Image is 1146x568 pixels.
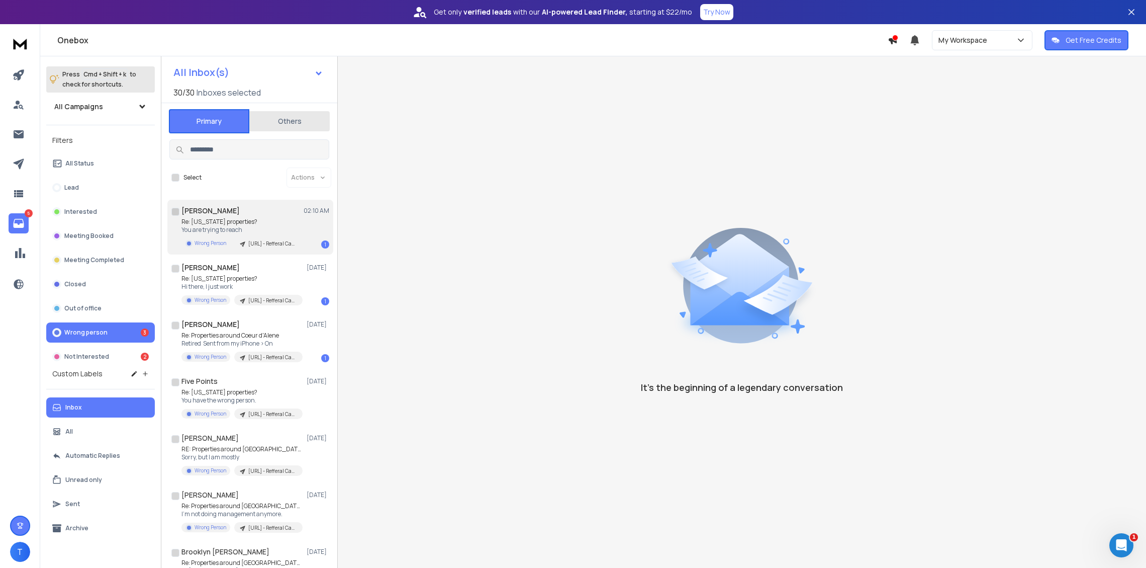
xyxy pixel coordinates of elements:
[46,470,155,490] button: Unread only
[181,376,218,386] h1: Five Points
[248,411,297,418] p: [URL] - Refferal Campaign [US_STATE] - Real Estate Brokers
[195,467,226,474] p: Wrong Person
[197,87,261,99] h3: Inboxes selected
[46,178,155,198] button: Lead
[141,353,149,361] div: 2
[181,559,302,567] p: Re: Properties around [GEOGRAPHIC_DATA] ?
[46,494,155,514] button: Sent
[434,7,692,17] p: Get only with our starting at $22/mo
[25,209,33,217] p: 5
[700,4,733,20] button: Try Now
[181,396,302,404] p: You have the wrong person.
[307,320,329,329] p: [DATE]
[54,102,103,112] h1: All Campaigns
[248,354,297,361] p: [URL] - Refferal Campaign [US_STATE] - Real Estate Brokers
[463,7,511,17] strong: verified leads
[181,453,302,461] p: Sorry, but I am mostly
[181,218,302,226] p: Re: [US_STATE] properties?
[307,548,329,556] p: [DATE]
[195,353,226,361] p: Wrong Person
[46,133,155,147] h3: Filters
[249,110,330,132] button: Others
[46,202,155,222] button: Interested
[46,226,155,246] button: Meeting Booked
[181,206,240,216] h1: [PERSON_NAME]
[10,34,30,53] img: logo
[57,34,888,46] h1: Onebox
[64,184,79,192] p: Lead
[181,388,302,396] p: Re: [US_STATE] properties?
[248,297,297,304] p: [URL] - Refferal Campaign [US_STATE] - Real Estate Brokers
[195,524,226,531] p: Wrong Person
[64,256,124,264] p: Meeting Completed
[1066,35,1121,45] p: Get Free Credits
[46,347,155,367] button: Not Interested2
[181,445,302,453] p: RE: Properties around [GEOGRAPHIC_DATA] ?
[62,69,136,90] p: Press to check for shortcuts.
[181,283,302,291] p: Hi there, I just work
[65,476,102,484] p: Unread only
[64,232,114,240] p: Meeting Booked
[46,422,155,442] button: All
[542,7,627,17] strong: AI-powered Lead Finder,
[46,298,155,318] button: Out of office
[195,410,226,418] p: Wrong Person
[65,500,80,508] p: Sent
[307,264,329,272] p: [DATE]
[1109,533,1133,557] iframe: Intercom live chat
[173,87,195,99] span: 30 / 30
[46,274,155,294] button: Closed
[248,524,297,532] p: [URL] - Refferal Campaign [US_STATE] - Real Estate Brokers
[65,524,88,532] p: Archive
[64,304,102,312] p: Out of office
[46,446,155,466] button: Automatic Replies
[46,397,155,418] button: Inbox
[46,250,155,270] button: Meeting Completed
[169,109,249,133] button: Primary
[195,239,226,247] p: Wrong Person
[10,542,30,562] button: T
[307,491,329,499] p: [DATE]
[64,280,86,288] p: Closed
[703,7,730,17] p: Try Now
[46,153,155,174] button: All Status
[65,452,120,460] p: Automatic Replies
[248,240,297,248] p: [URL] - Refferal Campaign [US_STATE] - Real Estate Brokers
[181,332,302,340] p: Re: Properties around Coeur d'Alene
[181,433,239,443] h1: [PERSON_NAME]
[64,329,108,337] p: Wrong person
[141,329,149,337] div: 3
[181,263,240,273] h1: [PERSON_NAME]
[321,354,329,362] div: 1
[181,490,239,500] h1: [PERSON_NAME]
[321,240,329,249] div: 1
[46,322,155,343] button: Wrong person3
[9,213,29,233] a: 5
[248,467,297,475] p: [URL] - Refferal Campaign [US_STATE] - Real Estate Brokers
[181,510,302,518] p: I'm not doing management anymore.
[1044,30,1128,50] button: Get Free Credits
[52,369,103,379] h3: Custom Labels
[1130,533,1138,541] span: 1
[195,296,226,304] p: Wrong Person
[183,174,202,182] label: Select
[181,547,269,557] h1: Brooklyn [PERSON_NAME]
[181,502,302,510] p: Re: Properties around [GEOGRAPHIC_DATA] ?
[46,518,155,538] button: Archive
[641,380,843,394] p: It’s the beginning of a legendary conversation
[46,97,155,117] button: All Campaigns
[65,159,94,168] p: All Status
[181,275,302,283] p: Re: [US_STATE] properties?
[64,353,109,361] p: Not Interested
[65,403,82,412] p: Inbox
[307,434,329,442] p: [DATE]
[173,67,229,77] h1: All Inbox(s)
[304,207,329,215] p: 02:10 AM
[307,377,329,385] p: [DATE]
[64,208,97,216] p: Interested
[181,340,302,348] p: Retired Sent from my iPhone > On
[165,62,331,83] button: All Inbox(s)
[181,226,302,234] p: You are trying to reach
